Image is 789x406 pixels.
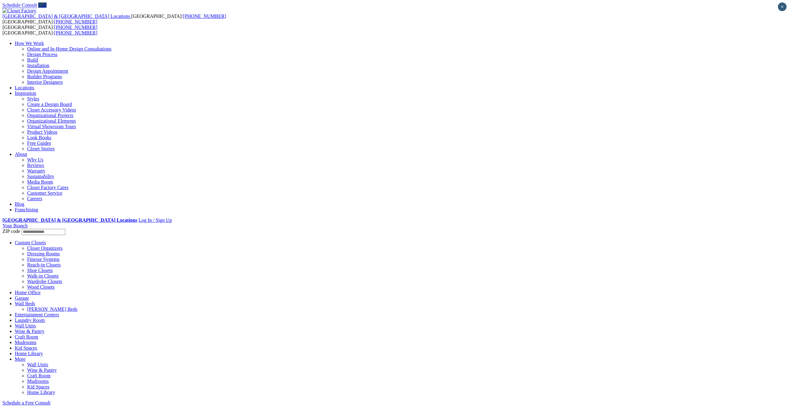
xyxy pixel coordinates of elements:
[15,152,27,157] a: About
[27,367,57,373] a: Wine & Pantry
[27,140,51,146] a: Free Guides
[15,334,38,339] a: Craft Room
[27,262,61,267] a: Reach-in Closets
[15,41,44,46] a: How We Work
[183,14,226,19] a: [PHONE_NUMBER]
[27,52,57,57] a: Design Process
[15,207,38,212] a: Franchising
[2,14,131,19] a: [GEOGRAPHIC_DATA] & [GEOGRAPHIC_DATA] Locations
[15,290,41,295] a: Home Office
[15,323,36,328] a: Wall Units
[2,25,97,35] span: [GEOGRAPHIC_DATA]: [GEOGRAPHIC_DATA]:
[15,85,34,90] a: Locations
[27,124,76,129] a: Virtual Showroom Tours
[54,30,97,35] a: [PHONE_NUMBER]
[27,102,72,107] a: Create a Design Board
[27,196,42,201] a: Careers
[38,2,47,8] a: Call
[27,135,51,140] a: Look Books
[15,295,29,301] a: Garage
[27,390,55,395] a: Home Library
[27,362,48,367] a: Wall Units
[27,63,49,68] a: Installation
[27,307,77,312] a: [PERSON_NAME] Beds
[27,68,68,74] a: Design Appointment
[15,318,45,323] a: Laundry Room
[15,240,46,245] a: Custom Closets
[27,46,112,51] a: Online and In-Home Design Consultations
[2,229,20,234] span: ZIP code
[27,179,53,185] a: Media Room
[15,356,26,362] a: More menu text will display only on big screen
[2,14,226,24] span: [GEOGRAPHIC_DATA]: [GEOGRAPHIC_DATA]:
[54,19,97,24] a: [PHONE_NUMBER]
[27,79,63,85] a: Interior Designers
[27,185,68,190] a: Closet Factory Cares
[27,273,59,278] a: Walk-in Closets
[27,251,60,256] a: Dressing Rooms
[27,257,59,262] a: Finesse Systems
[27,279,62,284] a: Wardrobe Closets
[27,268,53,273] a: Shoe Closets
[27,379,49,384] a: Mudrooms
[15,91,36,96] a: Inspiration
[22,229,65,235] input: Enter your Zip code
[27,57,38,63] a: Build
[15,340,36,345] a: Mudrooms
[15,351,43,356] a: Home Library
[2,223,27,228] a: Your Branch
[15,329,44,334] a: Wine & Pantry
[27,174,54,179] a: Sustainability
[2,400,51,405] a: Schedule a Free Consult (opens a dropdown menu)
[27,118,76,124] a: Organizational Elements
[138,217,172,223] a: Log In / Sign Up
[27,129,57,135] a: Product Videos
[15,201,24,207] a: Blog
[778,2,787,11] button: Close
[15,345,37,351] a: Kid Spaces
[27,373,51,378] a: Craft Room
[27,384,49,389] a: Kid Spaces
[27,74,62,79] a: Builder Programs
[27,96,39,101] a: Styles
[2,2,37,8] a: Schedule Consult
[15,301,35,306] a: Wall Beds
[15,312,59,317] a: Entertainment Centers
[27,284,55,290] a: Wood Closets
[27,113,73,118] a: Organizational Projects
[2,14,130,19] span: [GEOGRAPHIC_DATA] & [GEOGRAPHIC_DATA] Locations
[27,246,63,251] a: Closet Organizers
[27,146,55,151] a: Closet Stories
[27,163,44,168] a: Reviews
[27,157,43,162] a: Why Us
[27,190,62,196] a: Customer Service
[27,168,45,173] a: Warranty
[2,217,137,223] a: [GEOGRAPHIC_DATA] & [GEOGRAPHIC_DATA] Locations
[27,107,76,112] a: Closet Accessory Videos
[2,8,36,14] img: Closet Factory
[54,25,97,30] a: [PHONE_NUMBER]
